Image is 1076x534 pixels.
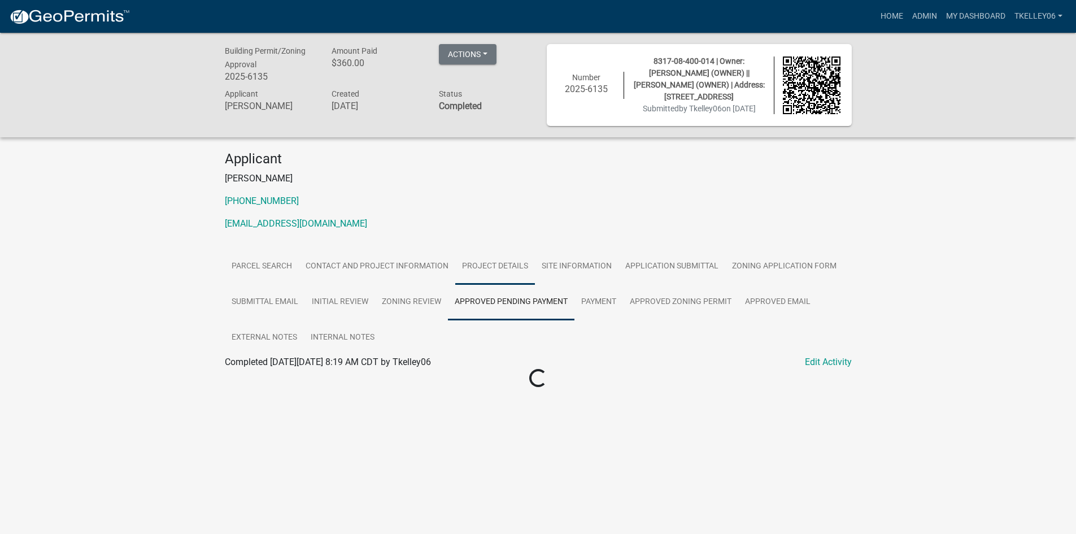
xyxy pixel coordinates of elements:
img: QR code [783,57,840,114]
span: Completed [DATE][DATE] 8:19 AM CDT by Tkelley06 [225,357,431,367]
strong: Completed [439,101,482,111]
a: Contact and Project Information [299,249,455,285]
a: My Dashboard [942,6,1010,27]
a: Approved Pending Payment [448,284,574,320]
p: [PERSON_NAME] [225,172,852,185]
a: Parcel search [225,249,299,285]
a: Edit Activity [805,355,852,369]
a: Approved Zoning Permit [623,284,738,320]
span: Amount Paid [332,46,377,55]
a: Approved Email [738,284,817,320]
span: by Tkelley06 [679,104,722,113]
a: Site Information [535,249,618,285]
a: [PHONE_NUMBER] [225,196,299,206]
a: Submittal Email [225,284,305,320]
span: Number [572,73,600,82]
a: Zoning Application Form [725,249,843,285]
h6: 2025-6135 [558,84,616,94]
a: Project Details [455,249,535,285]
span: 8317-08-400-014 | Owner: [PERSON_NAME] (OWNER) || [PERSON_NAME] (OWNER) | Address: [STREET_ADDRESS] [634,57,765,101]
a: Initial Review [305,284,375,320]
h6: [DATE] [332,101,422,111]
h6: [PERSON_NAME] [225,101,315,111]
a: Internal Notes [304,320,381,356]
h6: $360.00 [332,58,422,68]
button: Actions [439,44,496,64]
a: Zoning Review [375,284,448,320]
h4: Applicant [225,151,852,167]
span: Building Permit/Zoning Approval [225,46,306,69]
h6: 2025-6135 [225,71,315,82]
span: Created [332,89,359,98]
a: Application Submittal [618,249,725,285]
a: Admin [908,6,942,27]
span: Applicant [225,89,258,98]
a: Tkelley06 [1010,6,1067,27]
a: Home [876,6,908,27]
span: Status [439,89,462,98]
a: Payment [574,284,623,320]
a: [EMAIL_ADDRESS][DOMAIN_NAME] [225,218,367,229]
a: External Notes [225,320,304,356]
span: Submitted on [DATE] [643,104,756,113]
